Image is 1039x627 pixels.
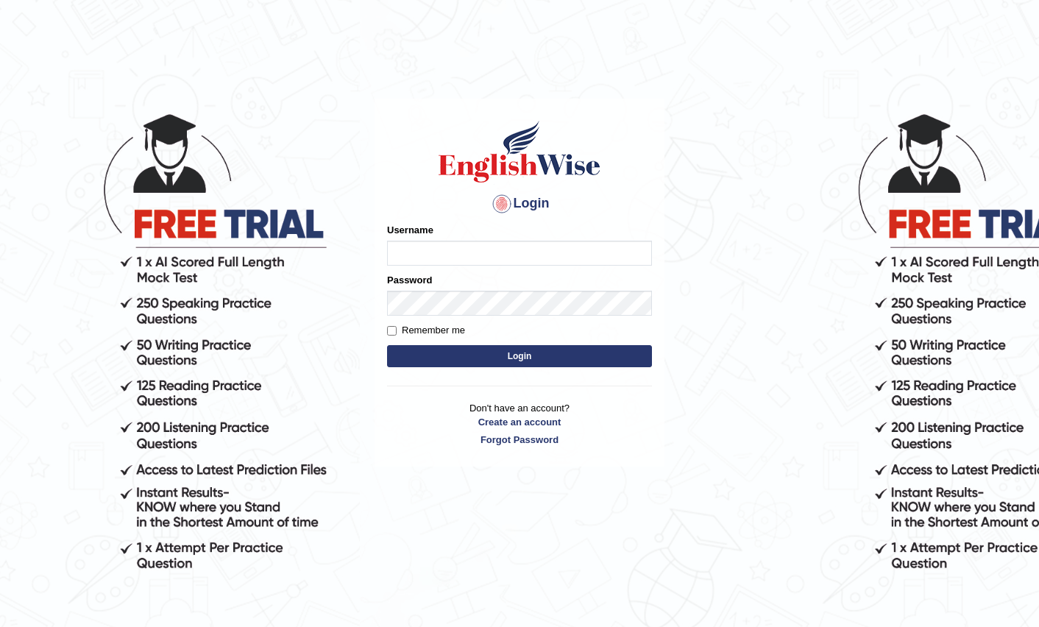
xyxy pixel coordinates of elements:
label: Password [387,273,432,287]
button: Login [387,345,652,367]
label: Remember me [387,323,465,338]
p: Don't have an account? [387,401,652,447]
img: Logo of English Wise sign in for intelligent practice with AI [436,118,603,185]
a: Create an account [387,415,652,429]
h4: Login [387,192,652,216]
a: Forgot Password [387,433,652,447]
input: Remember me [387,326,397,336]
label: Username [387,223,433,237]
